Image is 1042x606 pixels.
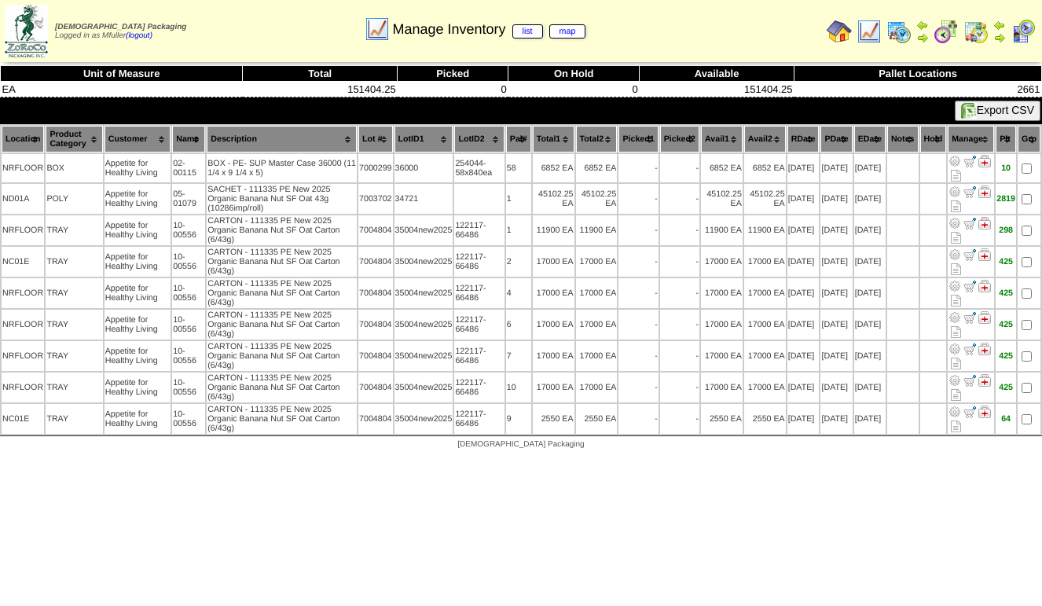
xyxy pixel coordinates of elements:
td: 6852 EA [744,154,786,182]
i: Note [951,389,961,401]
td: 122117-66486 [454,278,504,308]
td: Appetite for Healthy Living [105,215,171,245]
td: 10-00556 [172,310,205,340]
th: Name [172,126,205,152]
td: 17000 EA [701,341,743,371]
img: Adjust [948,343,961,355]
td: 17000 EA [744,341,786,371]
td: Appetite for Healthy Living [105,278,171,308]
td: - [618,341,658,371]
img: Manage Hold [978,217,991,230]
th: Grp [1018,126,1040,152]
td: 35004new2025 [394,215,453,245]
td: TRAY [46,278,102,308]
td: - [660,373,699,402]
img: arrowright.gif [993,31,1006,44]
td: 11900 EA [701,215,743,245]
td: [DATE] [787,278,820,308]
td: [DATE] [787,341,820,371]
td: 10-00556 [172,404,205,434]
td: 6852 EA [533,154,574,182]
span: [DEMOGRAPHIC_DATA] Packaging [457,440,584,449]
img: Adjust [948,185,961,198]
td: 58 [506,154,531,182]
th: Description [207,126,357,152]
td: - [660,215,699,245]
a: (logout) [126,31,152,40]
td: 6 [506,310,531,340]
td: 45102.25 EA [744,184,786,214]
td: 17000 EA [576,278,618,308]
img: Move [963,374,976,387]
td: - [618,215,658,245]
img: calendarblend.gif [934,19,959,44]
td: 17000 EA [576,310,618,340]
td: [DATE] [820,404,852,434]
th: Avail1 [701,126,743,152]
td: 10-00556 [172,278,205,308]
td: NRFLOOR [2,310,44,340]
td: [DATE] [854,341,886,371]
th: EDate [854,126,886,152]
td: TRAY [46,373,102,402]
td: [DATE] [820,247,852,277]
td: [DATE] [820,184,852,214]
td: SACHET - 111335 PE New 2025 Organic Banana Nut SF Oat 43g (10286imp/roll) [207,184,357,214]
img: arrowright.gif [916,31,929,44]
td: - [618,154,658,182]
img: Move [963,406,976,418]
img: Move [963,248,976,261]
td: 0 [508,82,640,97]
td: 35004new2025 [394,310,453,340]
td: 2 [506,247,531,277]
td: [DATE] [854,404,886,434]
img: home.gif [827,19,852,44]
td: - [660,278,699,308]
td: CARTON - 111335 PE New 2025 Organic Banana Nut SF Oat Carton (6/43g) [207,278,357,308]
th: LotID2 [454,126,504,152]
th: Product Category [46,126,102,152]
td: - [618,278,658,308]
img: Manage Hold [978,185,991,198]
td: TRAY [46,310,102,340]
td: 7 [506,341,531,371]
td: TRAY [46,341,102,371]
th: Picked [398,66,508,82]
td: - [618,310,658,340]
td: TRAY [46,215,102,245]
td: BOX - PE- SUP Master Case 36000 (11 1/4 x 9 1/4 x 5) [207,154,357,182]
div: 425 [996,320,1015,329]
td: 17000 EA [533,310,574,340]
img: Adjust [948,406,961,418]
td: 7004804 [358,247,393,277]
td: [DATE] [854,154,886,182]
td: 35004new2025 [394,341,453,371]
img: line_graph.gif [857,19,882,44]
td: CARTON - 111335 PE New 2025 Organic Banana Nut SF Oat Carton (6/43g) [207,341,357,371]
td: Appetite for Healthy Living [105,184,171,214]
th: Unit of Measure [1,66,243,82]
td: [DATE] [854,184,886,214]
div: 298 [996,226,1015,235]
th: On Hold [508,66,640,82]
td: 17000 EA [533,278,574,308]
img: Manage Hold [978,406,991,418]
td: [DATE] [787,404,820,434]
td: Appetite for Healthy Living [105,341,171,371]
th: Customer [105,126,171,152]
td: 7004804 [358,278,393,308]
img: Move [963,185,976,198]
td: 10-00556 [172,215,205,245]
i: Note [951,170,961,182]
td: 17000 EA [744,278,786,308]
td: [DATE] [820,373,852,402]
button: Export CSV [955,101,1040,121]
td: 17000 EA [701,278,743,308]
img: calendarprod.gif [886,19,912,44]
td: 17000 EA [744,310,786,340]
td: TRAY [46,247,102,277]
td: 17000 EA [533,247,574,277]
td: 45102.25 EA [701,184,743,214]
i: Note [951,200,961,212]
td: POLY [46,184,102,214]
